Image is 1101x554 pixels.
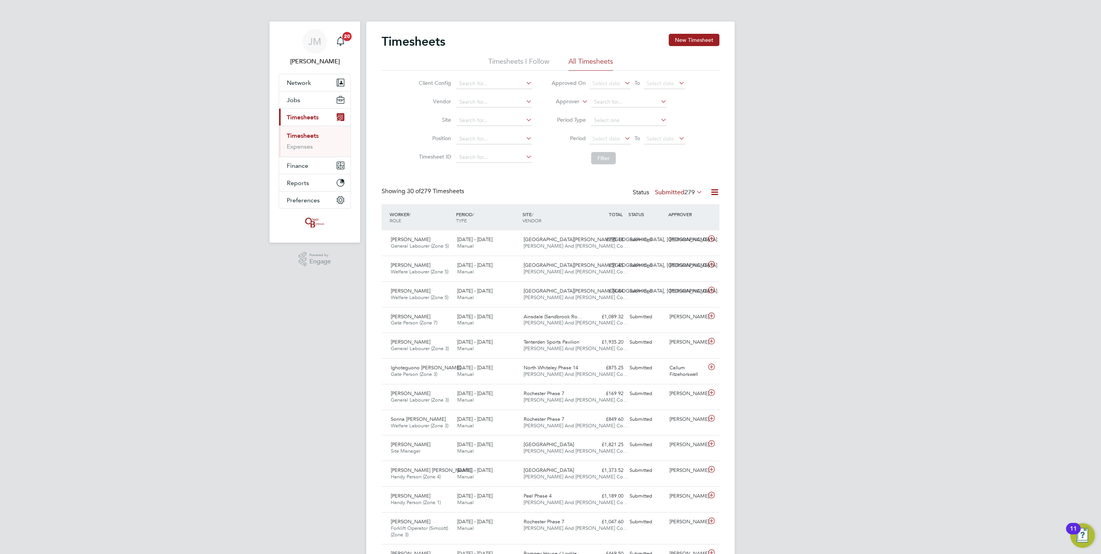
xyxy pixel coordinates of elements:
span: Jack Mott [279,57,351,66]
input: Search for... [456,78,532,89]
span: Site Manager [391,448,420,454]
img: oneillandbrennan-logo-retina.png [304,217,326,229]
span: To [632,78,642,88]
label: Client Config [417,79,451,86]
span: Manual [457,525,474,531]
div: [PERSON_NAME] [666,259,706,272]
div: [PERSON_NAME] [666,516,706,528]
input: Search for... [456,115,532,126]
span: 279 Timesheets [407,187,464,195]
div: Submitted [627,490,666,503]
a: Powered byEngage [299,252,331,266]
span: General Labourer (Zone 5) [391,243,449,249]
div: Submitted [627,362,666,374]
span: Tenterden Sports Pavilion [524,339,579,345]
span: ROLE [390,217,401,223]
span: 30 of [407,187,421,195]
span: Handy Person (Zone 4) [391,473,441,480]
span: [GEOGRAPHIC_DATA][PERSON_NAME][GEOGRAPHIC_DATA], [GEOGRAPHIC_DATA]… [524,262,722,268]
span: Ighoteguono [PERSON_NAME]… [391,364,466,371]
div: Showing [382,187,466,195]
div: Submitted [627,387,666,400]
span: TYPE [456,217,467,223]
li: Timesheets I Follow [488,57,549,71]
div: [PERSON_NAME] [666,438,706,451]
button: Network [279,74,350,91]
div: [PERSON_NAME] [666,387,706,400]
label: Position [417,135,451,142]
span: Forklift Operator (Simcott) (Zone 3) [391,525,448,538]
span: Preferences [287,197,320,204]
span: [GEOGRAPHIC_DATA] [524,467,574,473]
span: Manual [457,371,474,377]
span: [DATE] - [DATE] [457,467,493,473]
span: Engage [309,258,331,265]
button: Filter [591,152,616,164]
div: [PERSON_NAME] [666,490,706,503]
span: 20 [342,32,352,41]
span: Welfare Labourer (Zone 5) [391,268,448,275]
div: Callum Fitzehorswell [666,362,706,381]
span: Select date [646,80,674,87]
span: / [473,211,474,217]
span: TOTAL [609,211,623,217]
span: Select date [646,135,674,142]
span: [PERSON_NAME] And [PERSON_NAME] Co… [524,499,628,506]
span: Manual [457,345,474,352]
label: Approved On [551,79,586,86]
div: [PERSON_NAME] [666,464,706,477]
span: General Labourer (Zone 3) [391,397,449,403]
span: [PERSON_NAME] [391,518,430,525]
button: Timesheets [279,109,350,126]
span: Powered by [309,252,331,258]
div: £74.84 [587,285,627,298]
div: Status [633,187,704,198]
span: [PERSON_NAME] [391,390,430,397]
span: Manual [457,397,474,403]
span: [PERSON_NAME] And [PERSON_NAME] Co… [524,525,628,531]
a: Go to home page [279,217,351,229]
span: [PERSON_NAME] [391,493,430,499]
span: [DATE] - [DATE] [457,262,493,268]
span: Manual [457,499,474,506]
span: [PERSON_NAME] [391,441,430,448]
label: Period Type [551,116,586,123]
div: Submitted [627,285,666,298]
span: Gate Person (Zone 3) [391,371,437,377]
span: [DATE] - [DATE] [457,390,493,397]
div: Timesheets [279,126,350,157]
span: Manual [457,473,474,480]
div: SITE [521,207,587,227]
span: Jobs [287,96,300,104]
span: Manual [457,422,474,429]
span: [GEOGRAPHIC_DATA] [524,441,574,448]
div: [PERSON_NAME] [666,413,706,426]
input: Search for... [591,97,667,107]
input: Select one [591,115,667,126]
span: [PERSON_NAME] [PERSON_NAME]… [391,467,476,473]
span: [PERSON_NAME] And [PERSON_NAME] Co… [524,371,628,377]
input: Search for... [456,134,532,144]
div: Submitted [627,464,666,477]
div: £1,089.32 [587,311,627,323]
span: Select date [592,80,620,87]
span: Timesheets [287,114,319,121]
span: Ainsdale (Sandbrook Ro… [524,313,582,320]
span: Rochester Phase 7 [524,390,564,397]
div: WORKER [388,207,454,227]
span: [DATE] - [DATE] [457,518,493,525]
nav: Main navigation [269,21,360,243]
span: [PERSON_NAME] And [PERSON_NAME] Co… [524,345,628,352]
div: Submitted [627,336,666,349]
span: VENDOR [522,217,541,223]
span: To [632,133,642,143]
div: Submitted [627,311,666,323]
span: [DATE] - [DATE] [457,364,493,371]
span: [PERSON_NAME] [391,262,430,268]
span: JM [308,36,321,46]
span: Rochester Phase 7 [524,518,564,525]
button: Finance [279,157,350,174]
span: / [409,211,411,217]
span: North Whiteley Phase 14 [524,364,578,371]
span: Manual [457,243,474,249]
